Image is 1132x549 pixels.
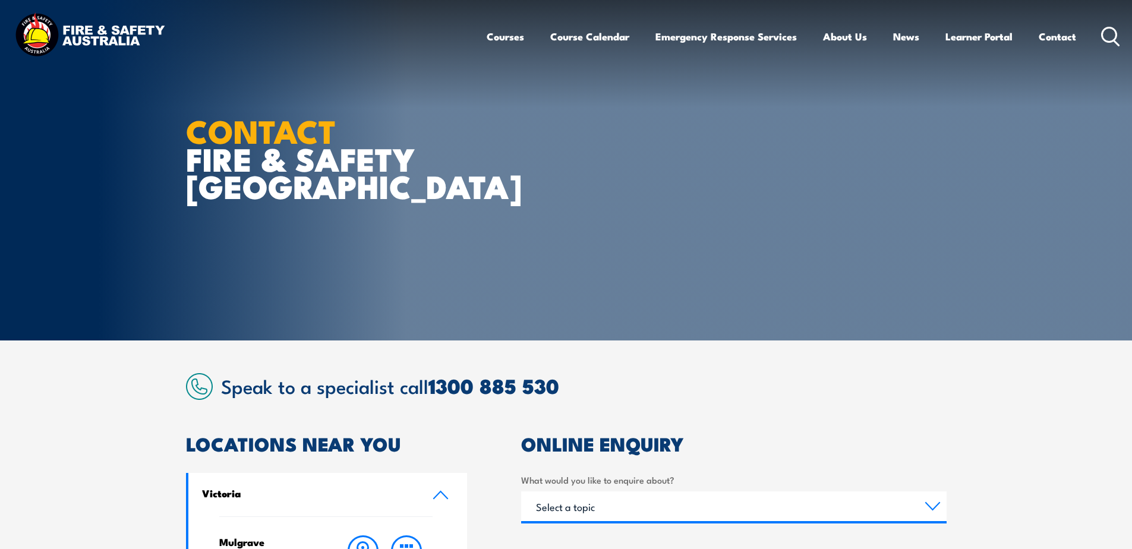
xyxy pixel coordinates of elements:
[823,21,867,52] a: About Us
[428,370,559,401] a: 1300 885 530
[186,435,468,452] h2: LOCATIONS NEAR YOU
[1039,21,1076,52] a: Contact
[655,21,797,52] a: Emergency Response Services
[550,21,629,52] a: Course Calendar
[221,375,947,396] h2: Speak to a specialist call
[219,535,319,548] h4: Mulgrave
[945,21,1013,52] a: Learner Portal
[202,487,415,500] h4: Victoria
[521,473,947,487] label: What would you like to enquire about?
[521,435,947,452] h2: ONLINE ENQUIRY
[893,21,919,52] a: News
[186,116,480,200] h1: FIRE & SAFETY [GEOGRAPHIC_DATA]
[186,105,336,154] strong: CONTACT
[487,21,524,52] a: Courses
[188,473,468,516] a: Victoria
